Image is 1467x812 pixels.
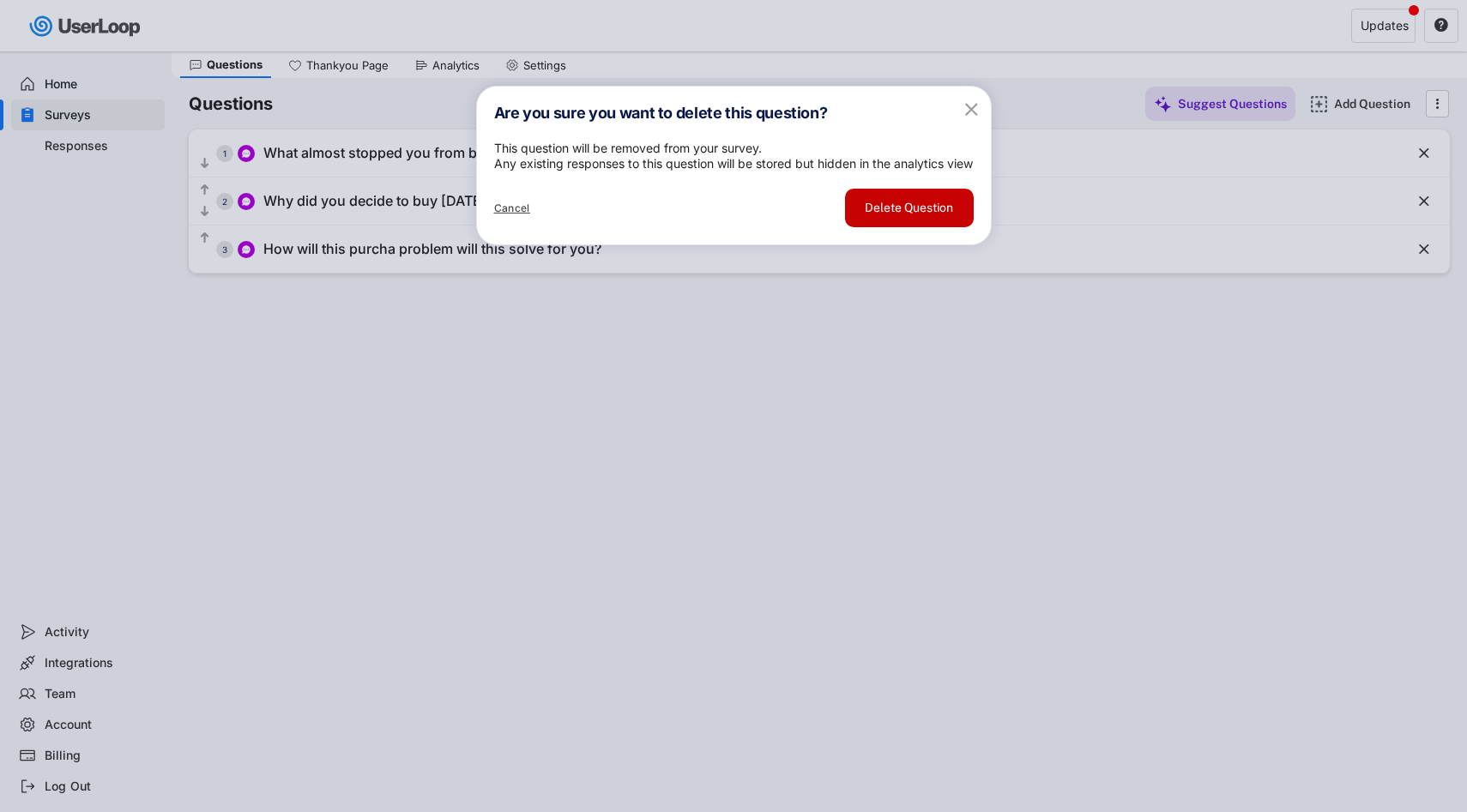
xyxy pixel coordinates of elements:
div: This question will be removed from your survey. Any existing responses to this question will be s... [494,141,974,171]
h4: Are you sure you want to delete this question? [494,104,944,123]
button:  [961,99,982,120]
text:  [965,98,978,119]
button: Delete Question [845,189,974,227]
div: Cancel [494,201,530,215]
